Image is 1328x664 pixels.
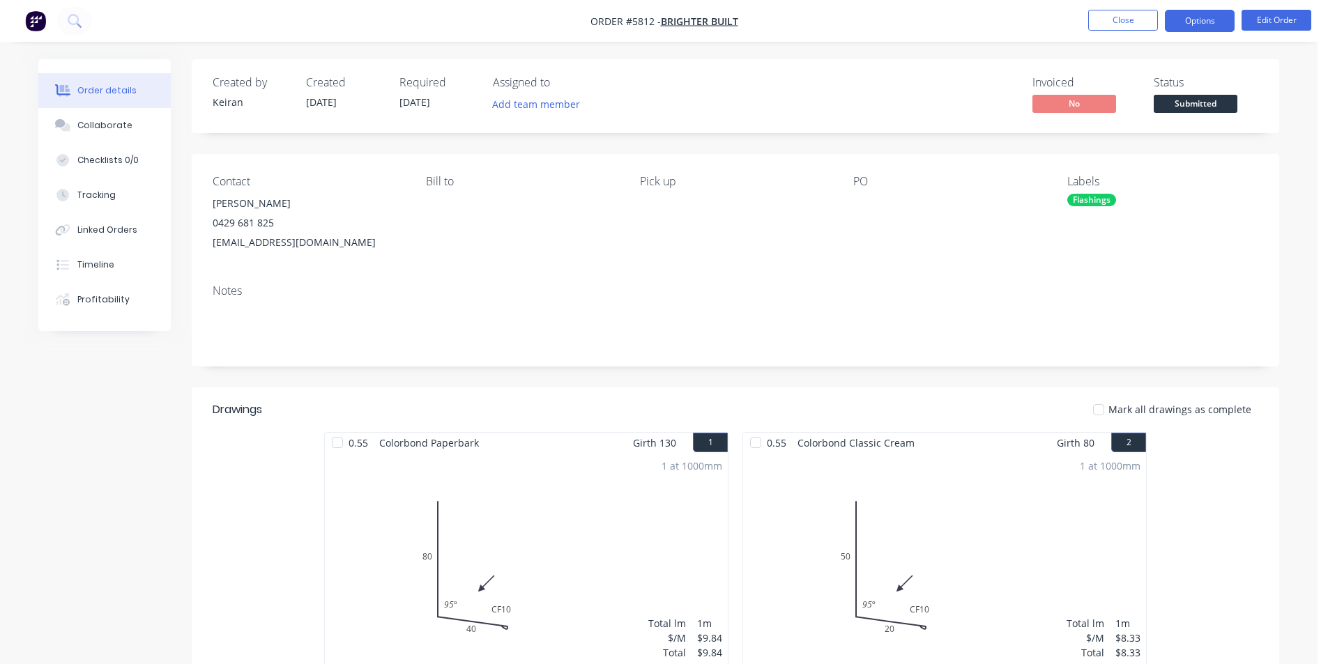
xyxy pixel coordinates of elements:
button: Add team member [493,95,588,114]
button: Edit Order [1242,10,1311,31]
div: Invoiced [1032,76,1137,89]
button: 1 [693,433,728,452]
div: 0429 681 825 [213,213,404,233]
span: Order #5812 - [590,15,661,28]
div: $9.84 [697,631,722,645]
div: Labels [1067,175,1258,188]
div: $/M [648,631,686,645]
div: Profitability [77,293,130,306]
div: Order details [77,84,137,97]
span: No [1032,95,1116,112]
div: Total [648,645,686,660]
button: Submitted [1154,95,1237,116]
span: [DATE] [399,95,430,109]
div: 1m [1115,616,1140,631]
div: Assigned to [493,76,632,89]
span: Girth 130 [633,433,676,453]
div: Required [399,76,476,89]
div: Contact [213,175,404,188]
div: $8.33 [1115,631,1140,645]
button: Collaborate [38,108,171,143]
div: Collaborate [77,119,132,132]
div: [PERSON_NAME] [213,194,404,213]
div: Linked Orders [77,224,137,236]
div: $8.33 [1115,645,1140,660]
a: Brighter Built [661,15,738,28]
div: Bill to [426,175,617,188]
div: Notes [213,284,1258,298]
button: Timeline [38,247,171,282]
span: Colorbond Paperbark [374,433,484,453]
img: Factory [25,10,46,31]
div: [EMAIL_ADDRESS][DOMAIN_NAME] [213,233,404,252]
div: Total lm [648,616,686,631]
div: Timeline [77,258,114,271]
div: Status [1154,76,1258,89]
button: Checklists 0/0 [38,143,171,178]
div: Created by [213,76,289,89]
span: Submitted [1154,95,1237,112]
div: Pick up [640,175,831,188]
button: Order details [38,73,171,108]
div: $/M [1067,631,1104,645]
div: Keiran [213,95,289,109]
div: [PERSON_NAME]0429 681 825[EMAIL_ADDRESS][DOMAIN_NAME] [213,194,404,252]
span: Mark all drawings as complete [1108,402,1251,417]
div: Drawings [213,401,262,418]
button: Tracking [38,178,171,213]
div: Checklists 0/0 [77,154,139,167]
div: 1 at 1000mm [662,458,722,473]
button: Linked Orders [38,213,171,247]
button: Add team member [485,95,588,114]
span: 0.55 [343,433,374,453]
span: Colorbond Classic Cream [792,433,920,453]
div: 1m [697,616,722,631]
span: [DATE] [306,95,337,109]
div: PO [853,175,1044,188]
button: 2 [1111,433,1146,452]
button: Options [1165,10,1235,32]
div: $9.84 [697,645,722,660]
div: 1 at 1000mm [1080,458,1140,473]
div: Created [306,76,383,89]
div: Flashings [1067,194,1116,206]
button: Close [1088,10,1158,31]
span: 0.55 [761,433,792,453]
div: Tracking [77,189,116,201]
div: Total lm [1067,616,1104,631]
div: Total [1067,645,1104,660]
button: Profitability [38,282,171,317]
span: Girth 80 [1057,433,1094,453]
